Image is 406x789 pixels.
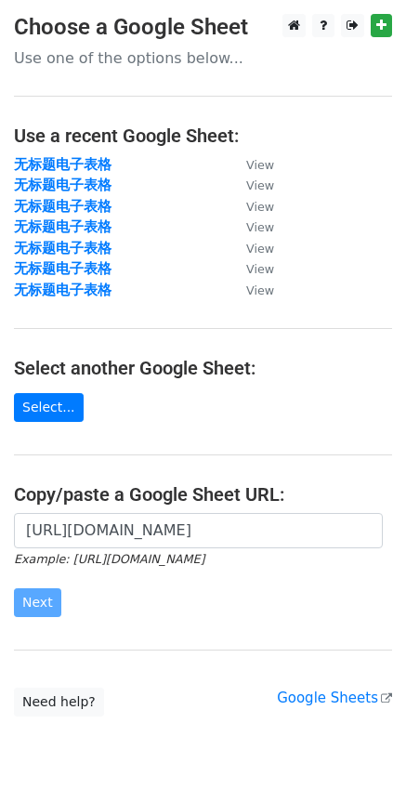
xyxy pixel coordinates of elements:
a: 无标题电子表格 [14,198,111,215]
a: View [228,156,274,173]
a: View [228,218,274,235]
a: View [228,177,274,193]
a: 无标题电子表格 [14,260,111,277]
small: View [246,158,274,172]
input: Next [14,588,61,617]
small: Example: [URL][DOMAIN_NAME] [14,552,204,566]
small: View [246,242,274,256]
a: View [228,198,274,215]
input: Paste your Google Sheet URL here [14,513,383,548]
small: View [246,200,274,214]
h4: Copy/paste a Google Sheet URL: [14,483,392,506]
a: View [228,260,274,277]
a: Google Sheets [277,690,392,706]
h3: Choose a Google Sheet [14,14,392,41]
h4: Select another Google Sheet: [14,357,392,379]
small: View [246,283,274,297]
a: View [228,282,274,298]
a: 无标题电子表格 [14,240,111,256]
a: 无标题电子表格 [14,282,111,298]
a: View [228,240,274,256]
p: Use one of the options below... [14,48,392,68]
small: View [246,262,274,276]
a: Select... [14,393,84,422]
h4: Use a recent Google Sheet: [14,125,392,147]
small: View [246,178,274,192]
small: View [246,220,274,234]
a: 无标题电子表格 [14,177,111,193]
a: 无标题电子表格 [14,218,111,235]
a: 无标题电子表格 [14,156,111,173]
a: Need help? [14,688,104,717]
